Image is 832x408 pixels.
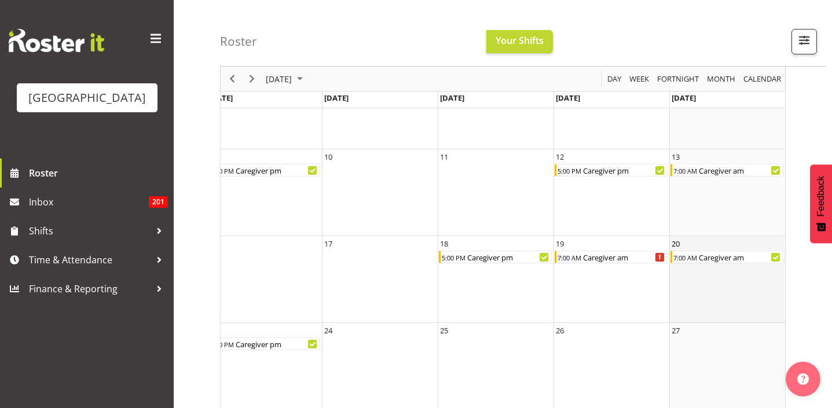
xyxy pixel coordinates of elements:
div: Caregiver am Begin From Saturday, September 20, 2025 at 7:00:00 AM GMT+12:00 Ends At Saturday, Se... [670,251,783,263]
button: Filter Shifts [791,29,817,54]
span: Finance & Reporting [29,280,151,297]
span: [DATE] [556,93,580,103]
div: Previous [222,67,242,91]
td: Wednesday, September 10, 2025 [322,149,438,236]
div: Caregiver pm Begin From Tuesday, September 9, 2025 at 5:00:00 PM GMT+12:00 Ends At Tuesday, Septe... [207,164,320,177]
div: 5:00 PM [209,338,234,350]
div: 18 [440,238,448,249]
td: Tuesday, September 16, 2025 [206,236,322,323]
div: Caregiver pm [234,338,320,350]
td: Friday, September 19, 2025 [554,236,669,323]
div: 7:00 AM [672,164,698,176]
div: Caregiver pm Begin From Tuesday, September 23, 2025 at 5:00:00 PM GMT+12:00 Ends At Tuesday, Sept... [207,337,320,350]
div: 12 [556,151,564,163]
div: 10 [324,151,332,163]
div: Caregiver am [698,251,783,263]
div: Caregiver pm [466,251,551,263]
div: Caregiver am Begin From Saturday, September 13, 2025 at 7:00:00 AM GMT+12:00 Ends At Saturday, Se... [670,164,783,177]
div: 5:00 PM [556,164,582,176]
button: Next [244,72,260,86]
td: Saturday, September 20, 2025 [669,236,785,323]
button: Timeline Day [606,72,624,86]
button: Timeline Week [628,72,651,86]
div: Caregiver pm [582,164,667,176]
span: Feedback [816,176,826,216]
span: Inbox [29,193,149,211]
span: Roster [29,164,168,182]
h4: Roster [220,35,257,48]
div: Caregiver pm Begin From Friday, September 12, 2025 at 5:00:00 PM GMT+12:00 Ends At Friday, Septem... [555,164,668,177]
span: Month [706,72,736,86]
div: 24 [324,325,332,336]
img: help-xxl-2.png [797,373,809,385]
button: Feedback - Show survey [810,164,832,243]
div: 13 [672,151,680,163]
div: 11 [440,151,448,163]
span: [DATE] [208,93,233,103]
td: Tuesday, September 9, 2025 [206,149,322,236]
span: Your Shifts [496,34,544,47]
div: [GEOGRAPHIC_DATA] [28,89,146,106]
div: 5:00 PM [209,164,234,176]
span: Shifts [29,222,151,240]
div: Caregiver pm [234,164,320,176]
span: [DATE] [672,93,696,103]
div: 26 [556,325,564,336]
span: Week [628,72,650,86]
td: Wednesday, September 17, 2025 [322,236,438,323]
button: Your Shifts [486,30,553,53]
span: [DATE] [440,93,464,103]
span: Fortnight [656,72,700,86]
img: Rosterit website logo [9,29,104,52]
button: September 2025 [264,72,308,86]
td: Saturday, September 13, 2025 [669,149,785,236]
div: 7:00 AM [556,251,582,263]
button: Previous [225,72,240,86]
div: Caregiver am [582,251,667,263]
span: 201 [149,196,168,208]
div: Caregiver pm Begin From Thursday, September 18, 2025 at 5:00:00 PM GMT+12:00 Ends At Thursday, Se... [439,251,552,263]
div: 27 [672,325,680,336]
span: calendar [742,72,782,86]
div: 20 [672,238,680,249]
td: Thursday, September 18, 2025 [438,236,554,323]
span: [DATE] [265,72,293,86]
div: 7:00 AM [672,251,698,263]
span: Time & Attendance [29,251,151,269]
div: Next [242,67,262,91]
td: Friday, September 12, 2025 [554,149,669,236]
span: Day [606,72,622,86]
button: Month [742,72,783,86]
td: Thursday, September 11, 2025 [438,149,554,236]
div: Caregiver am Begin From Friday, September 19, 2025 at 7:00:00 AM GMT+12:00 Ends At Friday, Septem... [555,251,668,263]
div: Caregiver am [698,164,783,176]
div: 19 [556,238,564,249]
div: 17 [324,238,332,249]
button: Fortnight [655,72,701,86]
div: 25 [440,325,448,336]
button: Timeline Month [705,72,738,86]
div: 5:00 PM [441,251,466,263]
span: [DATE] [324,93,349,103]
